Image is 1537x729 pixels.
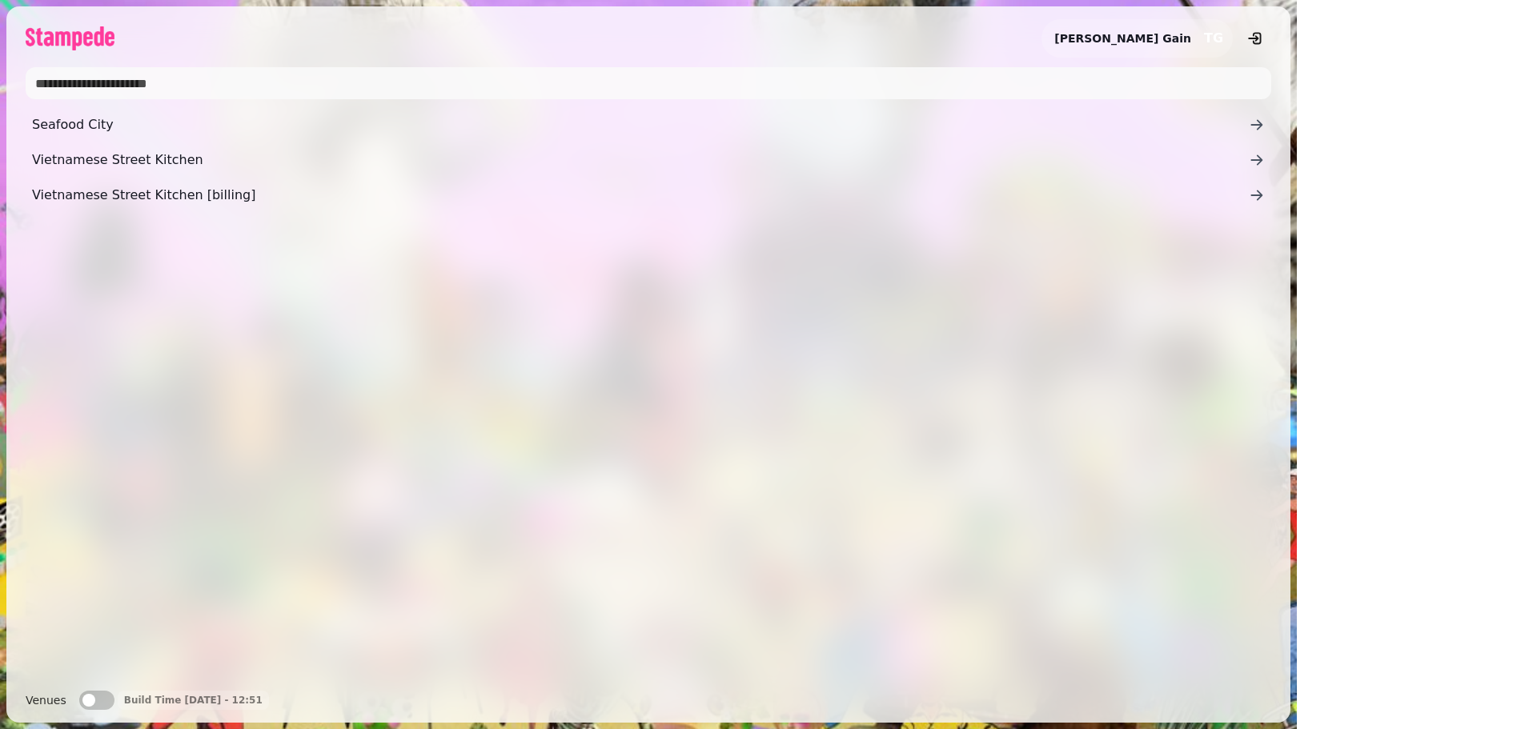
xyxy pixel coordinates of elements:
[26,179,1271,211] a: Vietnamese Street Kitchen [billing]
[1204,32,1223,45] span: TG
[26,26,114,50] img: logo
[1054,30,1191,46] h2: [PERSON_NAME] Gain
[26,144,1271,176] a: Vietnamese Street Kitchen
[32,115,1249,134] span: Seafood City
[32,150,1249,170] span: Vietnamese Street Kitchen
[26,109,1271,141] a: Seafood City
[26,691,66,710] label: Venues
[124,694,263,707] p: Build Time [DATE] - 12:51
[1239,22,1271,54] button: logout
[32,186,1249,205] span: Vietnamese Street Kitchen [billing]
